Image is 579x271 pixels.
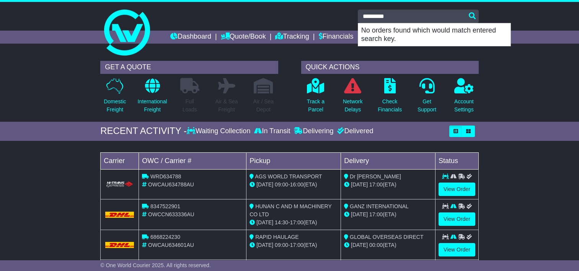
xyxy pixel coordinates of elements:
p: Account Settings [454,98,474,114]
div: - (ETA) [250,219,338,227]
div: Delivering [292,127,335,135]
p: International Freight [137,98,167,114]
a: Financials [319,31,354,44]
a: View Order [439,212,475,226]
span: 6868224230 [150,234,180,240]
img: HiTrans.png [105,181,134,188]
p: Full Loads [180,98,199,114]
span: [DATE] [351,181,368,188]
span: 17:00 [290,219,303,225]
span: 14:30 [275,219,288,225]
td: Status [435,152,479,169]
td: OWC / Carrier # [139,152,246,169]
div: - (ETA) [250,241,338,249]
p: Air & Sea Freight [215,98,238,114]
span: 8347522901 [150,203,180,209]
span: 09:00 [275,181,288,188]
a: DomesticFreight [103,78,126,118]
span: GLOBAL OVERSEAS DIRECT [350,234,423,240]
div: RECENT ACTIVITY - [100,126,187,137]
p: Domestic Freight [104,98,126,114]
span: 17:00 [290,242,303,248]
div: Waiting Collection [187,127,252,135]
span: Dr [PERSON_NAME] [350,173,401,180]
a: Dashboard [170,31,211,44]
div: In Transit [252,127,292,135]
div: (ETA) [344,211,432,219]
a: InternationalFreight [137,78,167,118]
span: AGS WORLD TRANSPORT [255,173,322,180]
p: Network Delays [343,98,362,114]
a: Quote/Book [221,31,266,44]
span: RAPID HAULAGE [255,234,299,240]
span: WRD634788 [150,173,181,180]
a: Tracking [275,31,309,44]
span: GANZ INTERNATIONAL [350,203,409,209]
p: Check Financials [378,98,402,114]
a: View Order [439,243,475,256]
a: GetSupport [417,78,437,118]
span: [DATE] [256,181,273,188]
p: No orders found which would match entered search key. [358,23,510,46]
a: NetworkDelays [343,78,363,118]
p: Track a Parcel [307,98,325,114]
div: (ETA) [344,241,432,249]
span: © One World Courier 2025. All rights reserved. [100,262,211,268]
span: 09:00 [275,242,288,248]
a: AccountSettings [454,78,474,118]
span: 17:00 [369,211,383,217]
span: [DATE] [351,242,368,248]
span: HUNAN C AND M MACHINERY CO LTD [250,203,331,217]
span: [DATE] [351,211,368,217]
span: 00:00 [369,242,383,248]
span: 17:00 [369,181,383,188]
td: Carrier [101,152,139,169]
div: (ETA) [344,181,432,189]
span: OWCAU634601AU [148,242,194,248]
td: Pickup [246,152,341,169]
span: [DATE] [256,219,273,225]
span: [DATE] [256,242,273,248]
p: Get Support [418,98,436,114]
div: QUICK ACTIONS [301,61,479,74]
div: Delivered [335,127,373,135]
img: DHL.png [105,212,134,218]
span: 16:00 [290,181,303,188]
td: Delivery [341,152,435,169]
div: - (ETA) [250,181,338,189]
span: OWCCN633336AU [148,211,194,217]
img: DHL.png [105,242,134,248]
a: View Order [439,183,475,196]
p: Air / Sea Depot [253,98,274,114]
span: OWCAU634788AU [148,181,194,188]
a: Track aParcel [307,78,325,118]
a: CheckFinancials [377,78,402,118]
div: GET A QUOTE [100,61,278,74]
